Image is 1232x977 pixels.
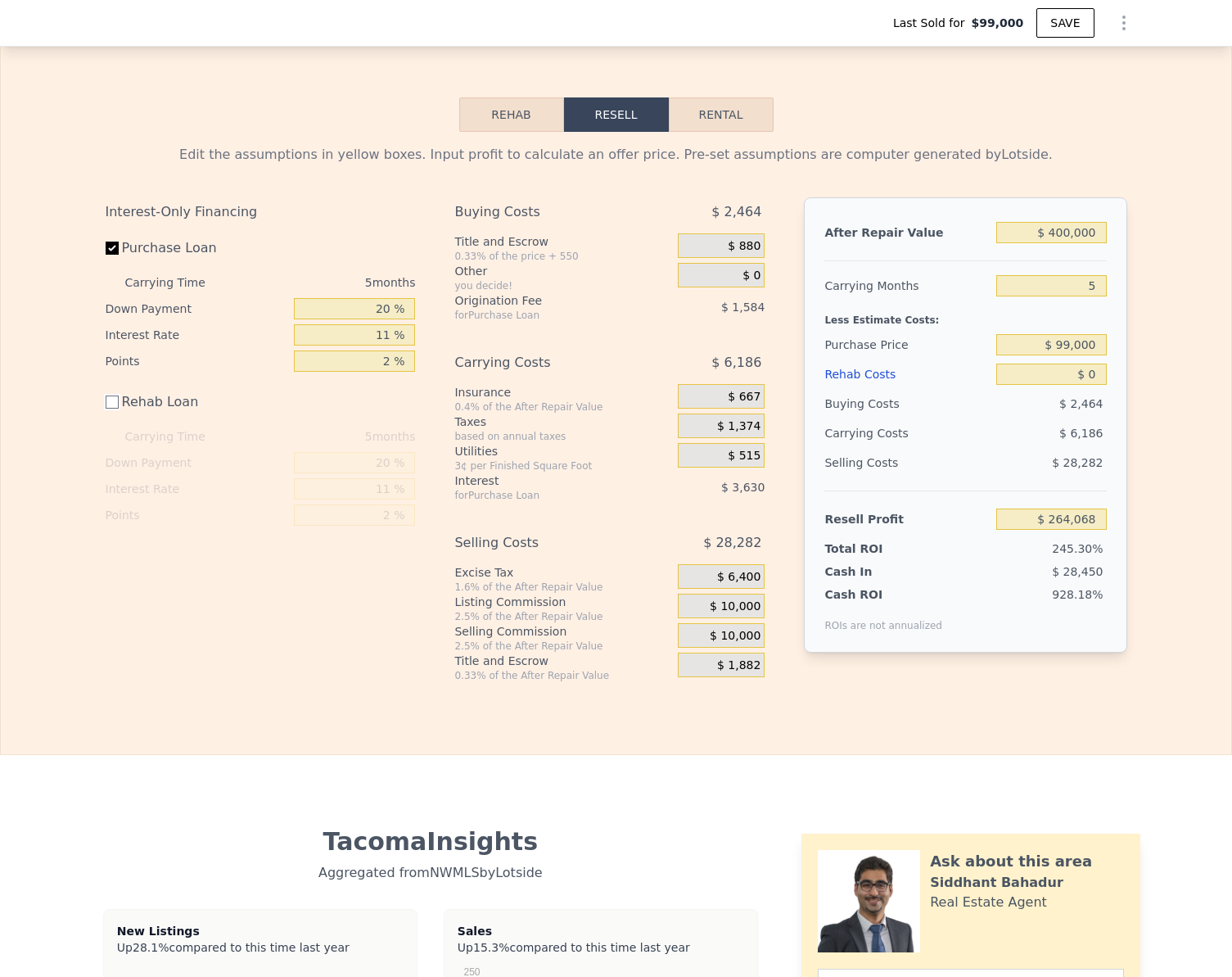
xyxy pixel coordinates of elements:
div: Other [454,263,671,279]
div: Up compared to this time last year [458,939,744,949]
span: $ 880 [728,239,760,254]
span: $ 10,000 [710,629,760,644]
div: Origination Fee [454,292,637,309]
button: SAVE [1036,8,1094,38]
button: Show Options [1108,7,1140,39]
div: 3¢ per Finished Square Foot [454,459,671,473]
button: Rental [669,97,774,132]
div: Real Estate Agent [930,893,1047,912]
div: Carrying Costs [454,348,637,378]
div: you decide! [454,279,671,292]
div: Purchase Price [824,330,990,360]
div: Tacoma Insights [106,827,756,857]
span: $ 2,464 [1059,397,1103,410]
div: Points [106,348,288,374]
div: 0.33% of the price + 550 [454,250,671,263]
div: Carrying Costs [824,418,927,448]
div: Down Payment [106,296,288,322]
label: Purchase Loan [106,233,288,263]
div: ROIs are not annualized [824,603,942,632]
div: Cash In [824,563,927,580]
div: based on annual taxes [454,430,671,443]
span: $99,000 [971,15,1023,31]
div: 5 months [238,423,416,450]
span: $ 28,450 [1052,565,1103,578]
div: Edit the assumptions in yellow boxes. Input profit to calculate an offer price. Pre-set assumptio... [106,145,1127,165]
div: New Listings [117,923,404,939]
div: Sales [458,923,744,939]
div: Ask about this area [930,850,1092,873]
div: Carrying Months [824,271,990,301]
span: Last Sold for [893,15,972,31]
div: Interest Rate [106,476,288,502]
span: $ 10,000 [710,599,760,614]
div: Siddhant Bahadur [930,873,1063,893]
div: Rehab Costs [824,360,990,389]
div: Interest Rate [106,322,288,348]
span: $ 0 [742,269,760,283]
span: $ 28,282 [1052,456,1103,469]
div: Title and Escrow [454,653,671,669]
span: 928.18% [1052,588,1103,601]
div: Buying Costs [454,197,637,227]
span: 245.30% [1052,542,1103,555]
span: $ 6,400 [717,570,760,585]
div: Taxes [454,414,671,430]
div: 1.6% of the After Repair Value [454,581,671,594]
input: Purchase Loan [106,242,119,255]
div: Less Estimate Costs: [824,301,1106,330]
span: $ 1,882 [717,658,760,673]
div: Listing Commission [454,594,671,610]
div: Down Payment [106,450,288,476]
div: Carrying Time [125,269,232,296]
div: for Purchase Loan [454,309,637,322]
div: Utilities [454,443,671,459]
span: $ 2,464 [711,197,761,227]
input: Rehab Loan [106,396,119,409]
div: 0.33% of the After Repair Value [454,669,671,682]
div: for Purchase Loan [454,489,637,502]
div: 2.5% of the After Repair Value [454,640,671,653]
div: Interest [454,473,637,489]
span: $ 667 [728,390,760,405]
div: Up compared to this time last year [117,939,404,949]
span: $ 6,186 [711,348,761,378]
div: Aggregated from NWMLS by Lotside [106,857,756,883]
div: Buying Costs [824,389,990,418]
div: Selling Costs [824,448,990,477]
span: $ 1,584 [721,301,765,314]
button: Rehab [459,97,564,132]
span: 28.1% [133,941,169,954]
span: $ 515 [728,449,760,464]
div: 5 months [238,269,416,296]
div: Title and Escrow [454,233,671,250]
div: Points [106,502,288,528]
div: 2.5% of the After Repair Value [454,610,671,623]
div: After Repair Value [824,218,990,247]
div: Insurance [454,384,671,400]
span: $ 1,374 [717,419,760,434]
span: $ 3,630 [721,481,765,494]
div: 0.4% of the After Repair Value [454,400,671,414]
div: Excise Tax [454,564,671,581]
div: Carrying Time [125,423,232,450]
label: Rehab Loan [106,387,288,417]
span: $ 6,186 [1059,427,1103,440]
span: $ 28,282 [703,528,761,558]
div: Interest-Only Financing [106,197,416,227]
span: 15.3% [473,941,509,954]
div: Selling Costs [454,528,637,558]
div: Cash ROI [824,586,942,603]
div: Total ROI [824,541,927,557]
button: Resell [564,97,669,132]
div: Selling Commission [454,623,671,640]
div: Resell Profit [824,504,990,534]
